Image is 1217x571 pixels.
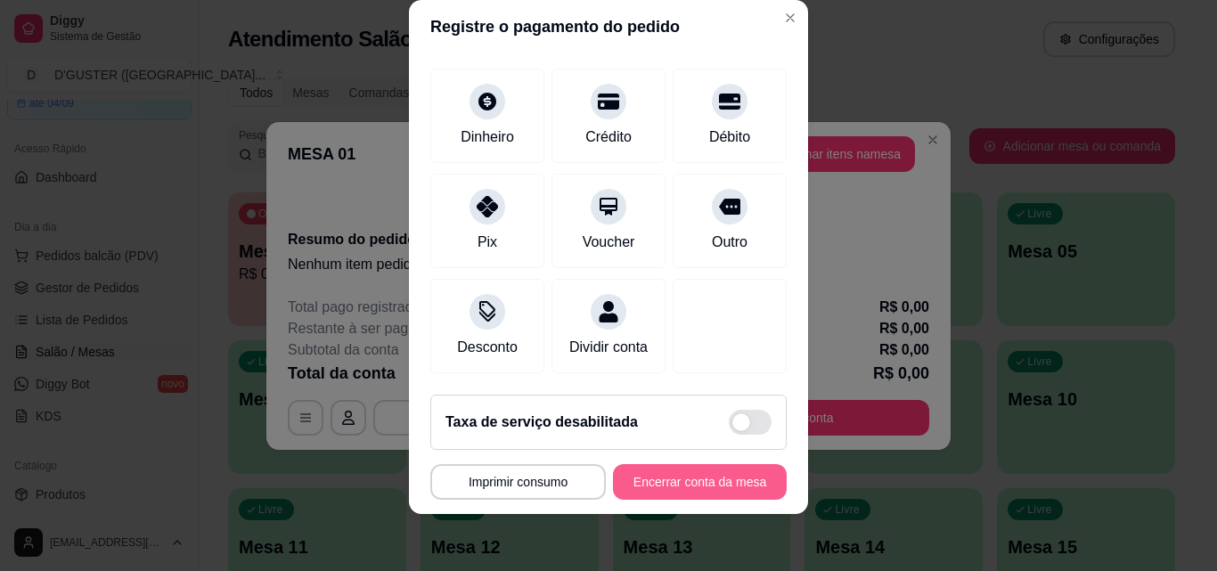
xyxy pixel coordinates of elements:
div: Débito [709,126,750,148]
div: Dividir conta [569,337,648,358]
div: Pix [478,232,497,253]
div: Desconto [457,337,518,358]
button: Imprimir consumo [430,464,606,500]
h2: Taxa de serviço desabilitada [445,412,638,433]
div: Voucher [583,232,635,253]
div: Dinheiro [461,126,514,148]
div: Outro [712,232,747,253]
button: Encerrar conta da mesa [613,464,787,500]
div: Crédito [585,126,632,148]
button: Close [776,4,805,32]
